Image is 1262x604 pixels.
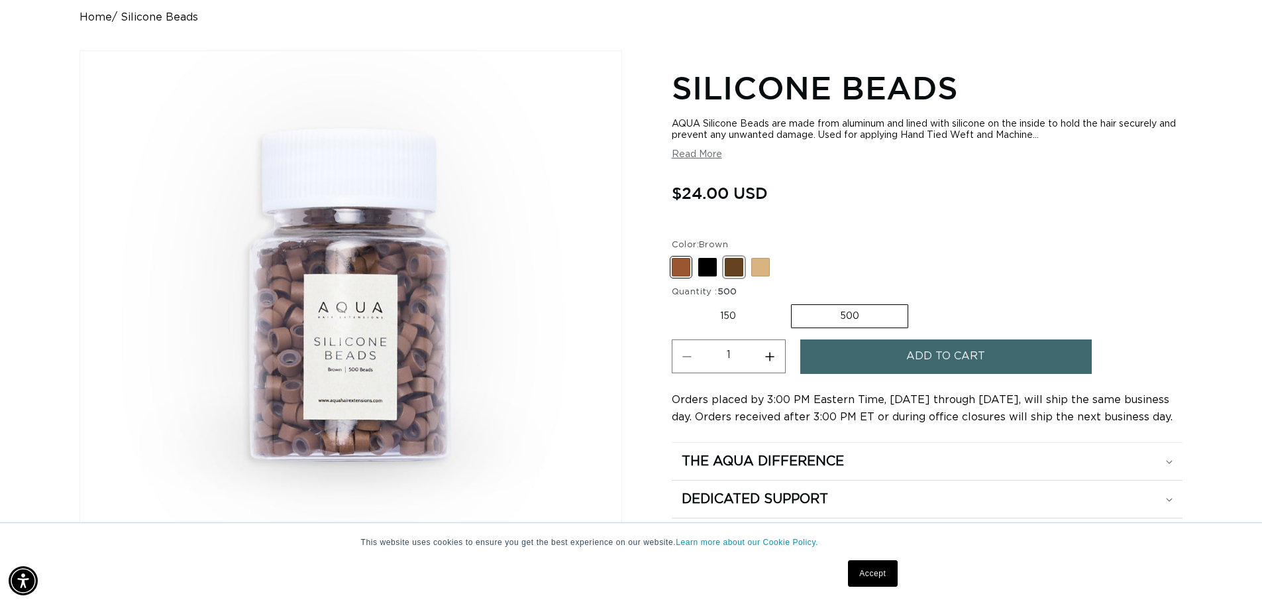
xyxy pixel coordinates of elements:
[9,566,38,595] div: Accessibility Menu
[676,538,818,547] a: Learn more about our Cookie Policy.
[672,180,768,206] span: $24.00 USD
[672,67,1183,108] h1: Silicone Beads
[672,119,1183,141] div: AQUA Silicone Beads are made from aluminum and lined with silicone on the inside to hold the hair...
[672,481,1183,518] summary: Dedicated Support
[121,11,198,24] span: Silicone Beads
[672,149,722,160] button: Read More
[717,288,737,296] span: 500
[672,258,690,276] label: Brown
[672,305,784,328] label: 150
[79,11,1183,24] nav: breadcrumbs
[79,11,112,24] a: Home
[791,304,908,328] label: 500
[672,394,1173,422] span: Orders placed by 3:00 PM Eastern Time, [DATE] through [DATE], will ship the same business day. Or...
[672,239,729,252] legend: Color:
[848,560,897,587] a: Accept
[361,536,902,548] p: This website uses cookies to ensure you get the best experience on our website.
[682,453,844,470] h2: The Aqua Difference
[906,339,985,373] span: Add to cart
[699,241,728,249] span: Brown
[800,339,1092,373] button: Add to cart
[682,491,828,508] h2: Dedicated Support
[698,258,717,276] label: Black
[672,286,739,299] legend: Quantity :
[725,258,743,276] label: Dark Brown
[672,443,1183,480] summary: The Aqua Difference
[751,258,770,276] label: Blonde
